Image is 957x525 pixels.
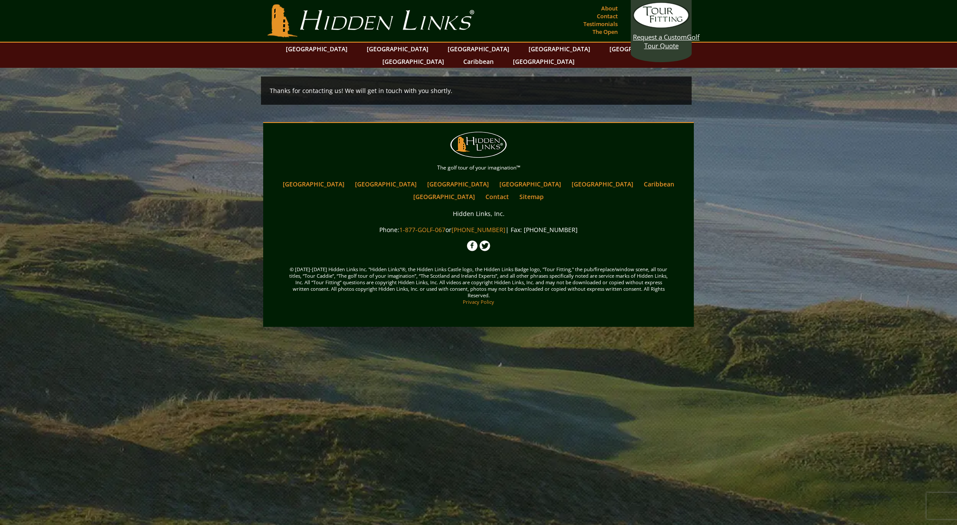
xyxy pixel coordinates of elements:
[443,43,514,55] a: [GEOGRAPHIC_DATA]
[281,43,352,55] a: [GEOGRAPHIC_DATA]
[581,18,620,30] a: Testimonials
[509,55,579,68] a: [GEOGRAPHIC_DATA]
[265,163,692,173] p: The golf tour of your imagination™
[351,178,421,190] a: [GEOGRAPHIC_DATA]
[399,226,445,234] a: 1-877-GOLF-067
[479,240,490,251] img: Twitter
[452,226,505,234] a: [PHONE_NUMBER]
[265,224,692,235] p: Phone: or | Fax: [PHONE_NUMBER]
[639,178,679,190] a: Caribbean
[481,190,513,203] a: Contact
[590,26,620,38] a: The Open
[605,43,676,55] a: [GEOGRAPHIC_DATA]
[265,253,692,318] span: © [DATE]-[DATE] Hidden Links Inc. "Hidden Links"®, the Hidden Links Castle logo, the Hidden Links...
[515,190,548,203] a: Sitemap
[495,178,565,190] a: [GEOGRAPHIC_DATA]
[633,33,687,41] span: Request a Custom
[567,178,638,190] a: [GEOGRAPHIC_DATA]
[463,299,494,305] a: Privacy Policy
[467,240,478,251] img: Facebook
[270,85,683,96] p: Thanks for contacting us! We will get in touch with you shortly.
[378,55,448,68] a: [GEOGRAPHIC_DATA]
[423,178,493,190] a: [GEOGRAPHIC_DATA]
[409,190,479,203] a: [GEOGRAPHIC_DATA]
[278,178,349,190] a: [GEOGRAPHIC_DATA]
[599,2,620,14] a: About
[265,208,692,219] p: Hidden Links, Inc.
[524,43,595,55] a: [GEOGRAPHIC_DATA]
[633,2,689,50] a: Request a CustomGolf Tour Quote
[459,55,498,68] a: Caribbean
[362,43,433,55] a: [GEOGRAPHIC_DATA]
[595,10,620,22] a: Contact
